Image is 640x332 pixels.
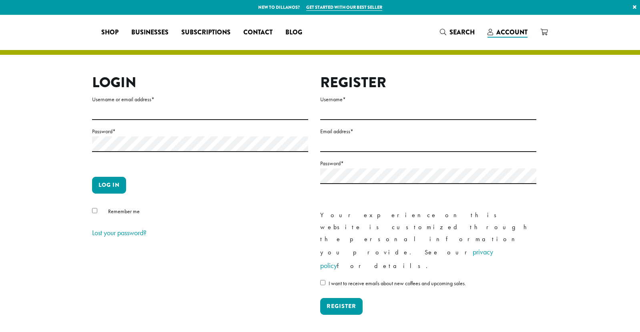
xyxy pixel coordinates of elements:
[320,298,363,315] button: Register
[320,74,536,91] h2: Register
[320,94,536,104] label: Username
[243,28,273,38] span: Contact
[92,228,146,237] a: Lost your password?
[320,209,536,272] p: Your experience on this website is customized through the personal information you provide. See o...
[433,26,481,39] a: Search
[92,74,308,91] h2: Login
[95,26,125,39] a: Shop
[101,28,118,38] span: Shop
[320,280,325,285] input: I want to receive emails about new coffees and upcoming sales.
[320,158,536,168] label: Password
[108,208,140,215] span: Remember me
[285,28,302,38] span: Blog
[449,28,475,37] span: Search
[306,4,382,11] a: Get started with our best seller
[92,94,308,104] label: Username or email address
[496,28,528,37] span: Account
[320,247,493,270] a: privacy policy
[92,177,126,194] button: Log in
[329,280,466,287] span: I want to receive emails about new coffees and upcoming sales.
[320,126,536,136] label: Email address
[131,28,169,38] span: Businesses
[92,126,308,136] label: Password
[181,28,231,38] span: Subscriptions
